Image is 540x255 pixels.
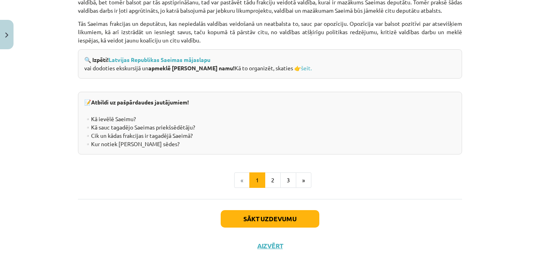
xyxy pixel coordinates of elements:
p: Tās Saeimas frakcijas un deputātus, kas nepiedalās valdības veidošanā un neatbalsta to, sauc par ... [78,19,462,44]
div: 📝 ▫️Kā ievēlē Saeimu? ▫️Kā sauc tagadējo Saeimas priekšsēdētāju? ▫️Cik un kādas frakcijas ir taga... [78,92,462,155]
strong: apmeklē [PERSON_NAME] namu! [148,64,235,71]
button: 3 [280,172,296,188]
button: 2 [265,172,281,188]
button: Aizvērt [255,242,285,250]
button: Sākt uzdevumu [221,210,319,228]
div: vai dodoties ekskursijā un Kā to organizēt, skaties 👉 [78,49,462,79]
button: » [296,172,311,188]
strong: Atbildi uz pašpārdaudes jautājumiem! [91,99,189,106]
strong: 🔍 Izpēti! [84,56,210,63]
a: šeit. [301,64,312,71]
button: 1 [249,172,265,188]
a: Latvijas Republikas Saeimas mājaslapu [109,56,210,63]
nav: Page navigation example [78,172,462,188]
img: icon-close-lesson-0947bae3869378f0d4975bcd49f059093ad1ed9edebbc8119c70593378902aed.svg [5,33,8,38]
